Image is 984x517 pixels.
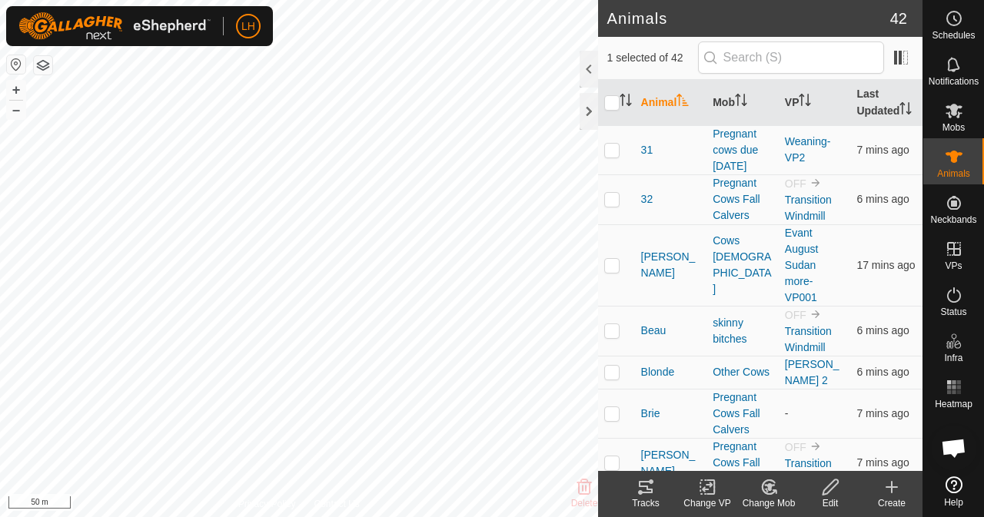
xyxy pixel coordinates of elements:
[615,496,676,510] div: Tracks
[713,126,773,174] div: Pregnant cows due [DATE]
[940,307,966,316] span: Status
[706,80,779,126] th: Mob
[785,407,789,419] app-display-virtual-paddock-transition: -
[945,261,962,270] span: VPs
[698,41,884,74] input: Search (S)
[676,496,738,510] div: Change VP
[785,194,832,222] a: Transition Windmill
[785,457,832,486] a: Transition Windmill
[929,77,979,86] span: Notifications
[641,364,675,380] span: Blonde
[785,325,832,353] a: Transition Windmill
[735,96,747,108] p-sorticon: Activate to sort
[314,497,359,511] a: Contact Us
[785,441,806,453] span: OFF
[713,439,773,487] div: Pregnant Cows Fall Calvers
[856,407,909,419] span: 8 Oct 2025, 1:37 pm
[899,104,912,117] p-sorticon: Activate to sort
[799,496,861,510] div: Edit
[856,193,909,205] span: 8 Oct 2025, 1:38 pm
[620,96,632,108] p-sorticon: Activate to sort
[923,470,984,513] a: Help
[931,425,977,471] div: Open chat
[713,233,773,297] div: Cows [DEMOGRAPHIC_DATA]
[856,456,909,469] span: 8 Oct 2025, 1:37 pm
[713,364,773,380] div: Other Cows
[738,496,799,510] div: Change Mob
[641,406,660,422] span: Brie
[607,50,698,66] span: 1 selected of 42
[641,249,701,281] span: [PERSON_NAME]
[785,358,839,386] a: [PERSON_NAME] 2
[856,324,909,336] span: 8 Oct 2025, 1:38 pm
[785,177,806,190] span: OFF
[861,496,922,510] div: Create
[34,56,52,75] button: Map Layers
[7,101,25,119] button: –
[241,18,255,35] span: LH
[238,497,296,511] a: Privacy Policy
[944,353,962,363] span: Infra
[607,9,890,28] h2: Animals
[937,169,970,178] span: Animals
[641,142,653,158] span: 31
[713,389,773,438] div: Pregnant Cows Fall Calvers
[930,215,976,224] span: Neckbands
[785,227,819,303] a: Evant August Sudan more-VP001
[779,80,851,126] th: VP
[641,191,653,207] span: 32
[890,7,907,30] span: 42
[785,309,806,321] span: OFF
[809,177,822,189] img: to
[856,259,915,271] span: 8 Oct 2025, 1:27 pm
[809,440,822,452] img: to
[18,12,211,40] img: Gallagher Logo
[856,366,909,378] span: 8 Oct 2025, 1:38 pm
[850,80,922,126] th: Last Updated
[799,96,811,108] p-sorticon: Activate to sort
[944,498,963,507] span: Help
[932,31,975,40] span: Schedules
[7,81,25,99] button: +
[935,399,972,409] span: Heatmap
[641,447,701,479] span: [PERSON_NAME]
[809,308,822,320] img: to
[635,80,707,126] th: Animal
[676,96,689,108] p-sorticon: Activate to sort
[942,123,965,132] span: Mobs
[856,144,909,156] span: 8 Oct 2025, 1:37 pm
[713,315,773,347] div: skinny bitches
[785,135,831,164] a: Weaning-VP2
[713,175,773,224] div: Pregnant Cows Fall Calvers
[7,55,25,74] button: Reset Map
[641,323,667,339] span: Beau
